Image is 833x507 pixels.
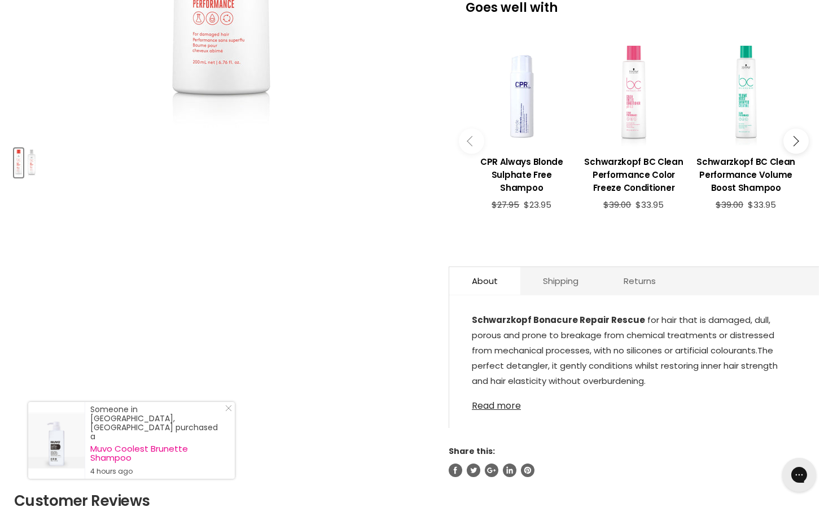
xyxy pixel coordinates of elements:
[777,454,822,496] iframe: Gorgias live chat messenger
[716,199,743,211] span: $39.00
[600,344,757,356] span: ith no silicones or artificial colourants.
[471,155,572,194] h3: CPR Always Blonde Sulphate Free Shampoo
[28,150,36,176] img: Schwarzkopf BC Clean Performance Repair Rescue Conditioner
[90,467,223,476] small: 4 hours ago
[584,155,685,194] h3: Schwarzkopf BC Clean Performance Color Freeze Conditioner
[748,199,776,211] span: $33.95
[472,394,796,411] a: Read more
[524,199,551,211] span: $23.95
[14,148,23,177] button: Schwarzkopf BC Clean Performance Repair Rescue Conditioner
[12,145,430,177] div: Product thumbnails
[492,199,519,211] span: $27.95
[471,147,572,200] a: View product:CPR Always Blonde Sulphate Free Shampoo
[695,155,796,194] h3: Schwarzkopf BC Clean Performance Volume Boost Shampoo
[472,344,778,387] span: The perfect detangler, it gently conditions whilst restoring inner hair strength and hair elastic...
[472,391,796,469] p: Contains
[472,314,645,326] strong: Schwarzkopf Bonacure Repair Rescue
[225,405,232,412] svg: Close Icon
[449,267,520,295] a: About
[221,405,232,416] a: Close Notification
[472,312,796,391] p: for hair that is damaged, dull, porous and prone to breakage from chemical treatments or distress...
[449,445,495,457] span: Share this:
[27,148,37,177] button: Schwarzkopf BC Clean Performance Repair Rescue Conditioner
[695,147,796,200] a: View product:Schwarzkopf BC Clean Performance Volume Boost Shampoo
[472,392,792,435] span: Vegan Care Complex, a combination of Vegan Keratin and Cell Equalizer technology; Argine – L-[MED...
[28,402,85,479] a: Visit product page
[635,199,664,211] span: $33.95
[90,405,223,476] div: Someone in [GEOGRAPHIC_DATA], [GEOGRAPHIC_DATA] purchased a
[90,444,223,462] a: Muvo Coolest Brunette Shampoo
[15,150,22,176] img: Schwarzkopf BC Clean Performance Repair Rescue Conditioner
[520,267,601,295] a: Shipping
[603,199,631,211] span: $39.00
[584,147,685,200] a: View product:Schwarzkopf BC Clean Performance Color Freeze Conditioner
[449,446,819,477] aside: Share this:
[601,267,678,295] a: Returns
